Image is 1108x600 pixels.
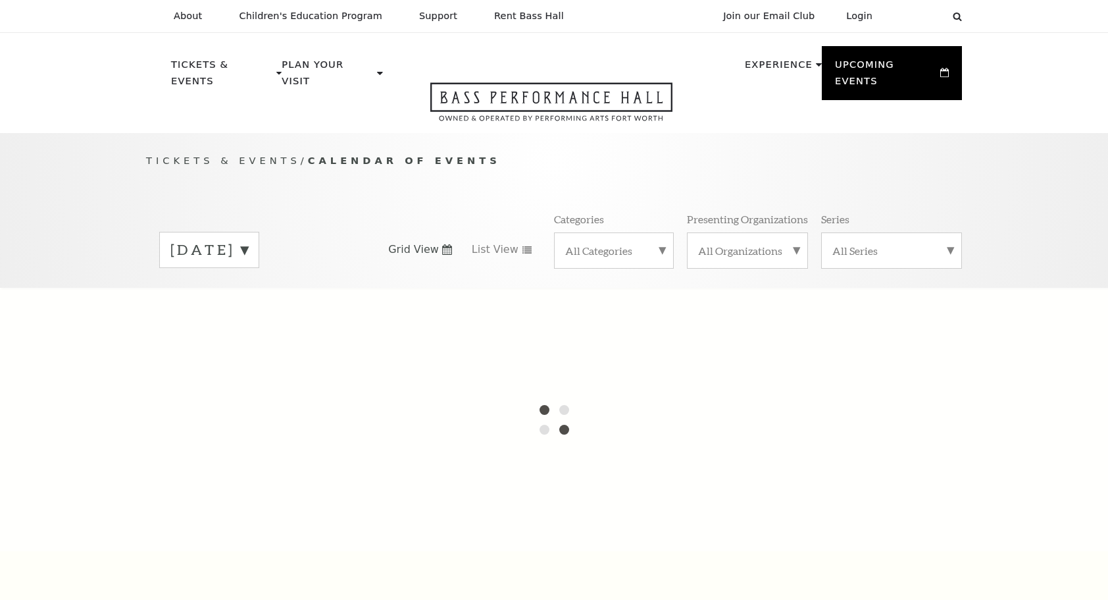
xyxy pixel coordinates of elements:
p: Series [821,212,849,226]
span: List View [472,242,518,257]
p: Presenting Organizations [687,212,808,226]
p: Experience [745,57,813,80]
label: All Series [832,244,951,258]
label: [DATE] [170,240,248,260]
p: Tickets & Events [171,57,273,97]
span: Tickets & Events [146,155,301,166]
p: Upcoming Events [835,57,937,97]
label: All Organizations [698,244,797,258]
p: About [174,11,202,22]
p: Children's Education Program [239,11,382,22]
span: Grid View [388,242,439,257]
select: Select: [894,10,940,22]
p: Rent Bass Hall [494,11,564,22]
label: All Categories [565,244,663,258]
span: Calendar of Events [308,155,501,166]
p: Plan Your Visit [282,57,374,97]
p: Categories [554,212,604,226]
p: Support [419,11,457,22]
p: / [146,153,962,169]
